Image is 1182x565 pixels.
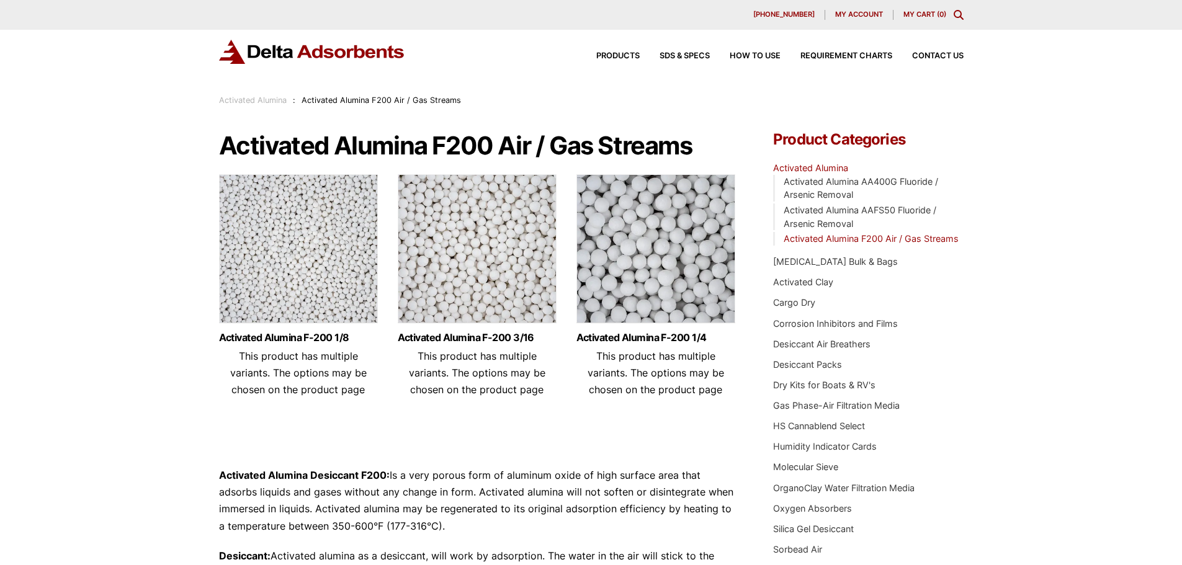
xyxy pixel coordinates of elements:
h1: Activated Alumina F200 Air / Gas Streams [219,132,737,159]
span: 0 [939,10,944,19]
a: SDS & SPECS [640,52,710,60]
span: This product has multiple variants. The options may be chosen on the product page [409,350,545,396]
img: Delta Adsorbents [219,40,405,64]
a: Humidity Indicator Cards [773,441,877,452]
a: Activated Alumina AA400G Fluoride / Arsenic Removal [784,176,938,200]
a: Oxygen Absorbers [773,503,852,514]
a: Activated Alumina [773,162,848,173]
strong: Activated Alumina Desiccant F200: [219,469,390,481]
strong: Desiccant: [219,549,271,562]
a: How to Use [710,52,781,60]
a: Corrosion Inhibitors and Films [773,318,898,329]
span: This product has multiple variants. The options may be chosen on the product page [230,350,367,396]
span: Requirement Charts [800,52,892,60]
a: Gas Phase-Air Filtration Media [773,400,900,411]
a: Activated Clay [773,277,833,287]
span: How to Use [730,52,781,60]
a: Dry Kits for Boats & RV's [773,380,875,390]
span: Products [596,52,640,60]
a: [MEDICAL_DATA] Bulk & Bags [773,256,898,267]
a: Activated Alumina F200 Air / Gas Streams [784,233,959,244]
span: My account [835,11,883,18]
a: OrganoClay Water Filtration Media [773,483,915,493]
a: Silica Gel Desiccant [773,523,854,534]
a: Requirement Charts [781,52,892,60]
a: My Cart (0) [903,10,946,19]
a: Desiccant Packs [773,359,842,370]
a: Products [576,52,640,60]
span: This product has multiple variants. The options may be chosen on the product page [588,350,724,396]
a: HS Cannablend Select [773,420,865,431]
a: Molecular Sieve [773,461,838,472]
a: Cargo Dry [773,297,815,308]
p: Is a very porous form of aluminum oxide of high surface area that adsorbs liquids and gases witho... [219,467,737,535]
span: : [293,96,295,105]
a: Contact Us [892,52,964,60]
span: [PHONE_NUMBER] [753,11,815,18]
span: SDS & SPECS [660,52,710,60]
a: Activated Alumina F-200 3/16 [398,332,557,343]
a: Activated Alumina [219,96,287,105]
div: Toggle Modal Content [954,10,964,20]
span: Activated Alumina F200 Air / Gas Streams [302,96,461,105]
a: Desiccant Air Breathers [773,339,871,349]
a: Activated Alumina F-200 1/8 [219,332,378,343]
h4: Product Categories [773,132,963,147]
a: Activated Alumina AAFS50 Fluoride / Arsenic Removal [784,205,936,229]
a: Sorbead Air [773,544,822,554]
a: Activated Alumina F-200 1/4 [576,332,735,343]
a: My account [825,10,893,20]
a: [PHONE_NUMBER] [743,10,825,20]
span: Contact Us [912,52,964,60]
